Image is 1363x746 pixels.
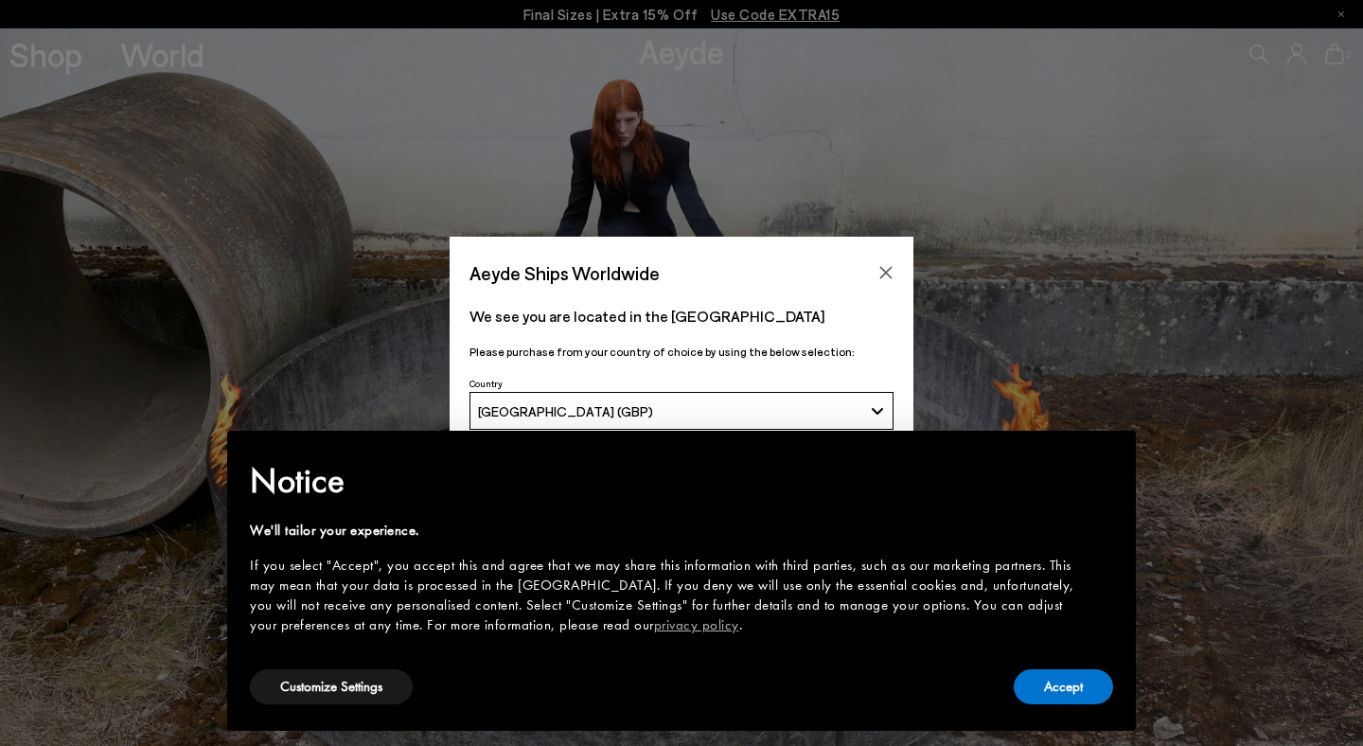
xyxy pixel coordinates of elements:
span: [GEOGRAPHIC_DATA] (GBP) [478,403,653,419]
button: Accept [1014,669,1113,704]
button: Close this notice [1083,436,1128,482]
p: We see you are located in the [GEOGRAPHIC_DATA] [469,305,894,328]
span: Aeyde Ships Worldwide [469,257,660,290]
span: × [1100,444,1112,473]
p: Please purchase from your country of choice by using the below selection: [469,343,894,361]
a: privacy policy [654,615,739,634]
div: We'll tailor your experience. [250,521,1083,541]
div: If you select "Accept", you accept this and agree that we may share this information with third p... [250,556,1083,635]
span: Country [469,378,503,389]
h2: Notice [250,456,1083,506]
button: Close [872,258,900,287]
button: Customize Settings [250,669,413,704]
